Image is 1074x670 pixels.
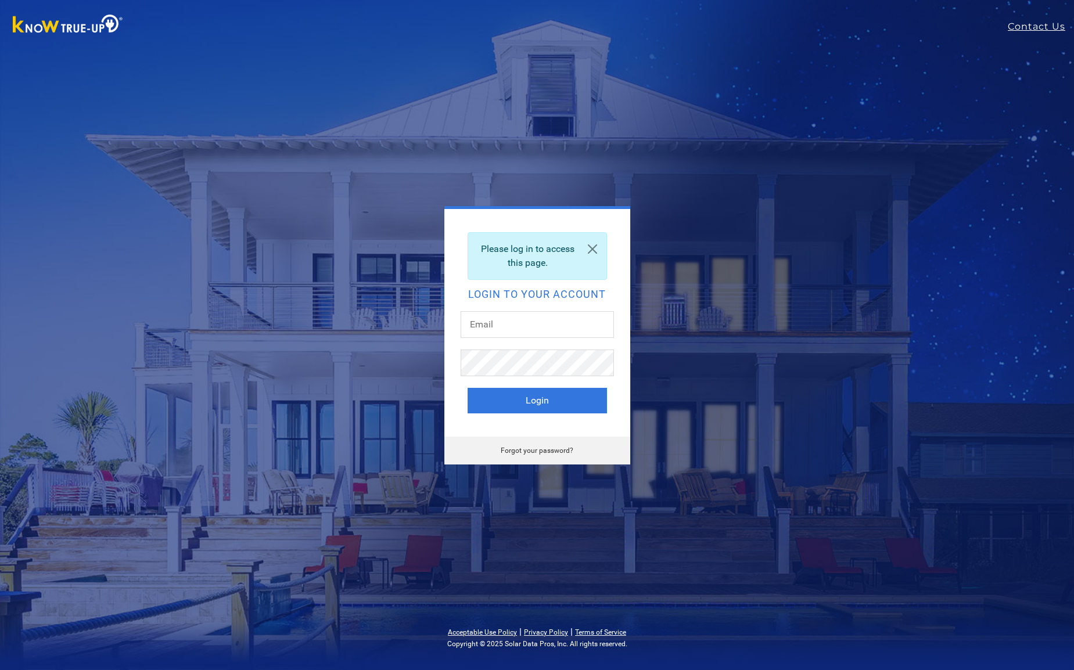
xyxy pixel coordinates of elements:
a: Privacy Policy [524,628,568,636]
div: Please log in to access this page. [468,232,607,280]
a: Terms of Service [575,628,626,636]
h2: Login to your account [468,289,607,300]
button: Login [468,388,607,413]
a: Contact Us [1008,20,1074,34]
a: Close [579,233,606,265]
span: | [519,626,522,637]
input: Email [461,311,614,338]
span: | [570,626,573,637]
a: Acceptable Use Policy [448,628,517,636]
img: Know True-Up [7,12,129,38]
a: Forgot your password? [501,446,573,455]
